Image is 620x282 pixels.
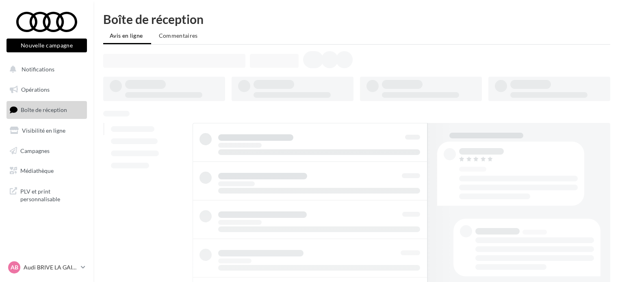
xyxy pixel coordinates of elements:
a: Visibilité en ligne [5,122,89,139]
a: Médiathèque [5,162,89,179]
button: Nouvelle campagne [7,39,87,52]
span: PLV et print personnalisable [20,186,84,203]
span: Campagnes [20,147,50,154]
a: Boîte de réception [5,101,89,118]
a: Opérations [5,81,89,98]
span: Commentaires [159,32,198,39]
a: Campagnes [5,142,89,159]
span: Opérations [21,86,50,93]
button: Notifications [5,61,85,78]
span: Visibilité en ligne [22,127,65,134]
p: Audi BRIVE LA GAILLARDE [24,263,78,271]
div: Boîte de réception [103,13,610,25]
span: Médiathèque [20,167,54,174]
span: AB [11,263,18,271]
a: AB Audi BRIVE LA GAILLARDE [7,260,87,275]
span: Notifications [22,66,54,73]
span: Boîte de réception [21,106,67,113]
a: PLV et print personnalisable [5,183,89,207]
